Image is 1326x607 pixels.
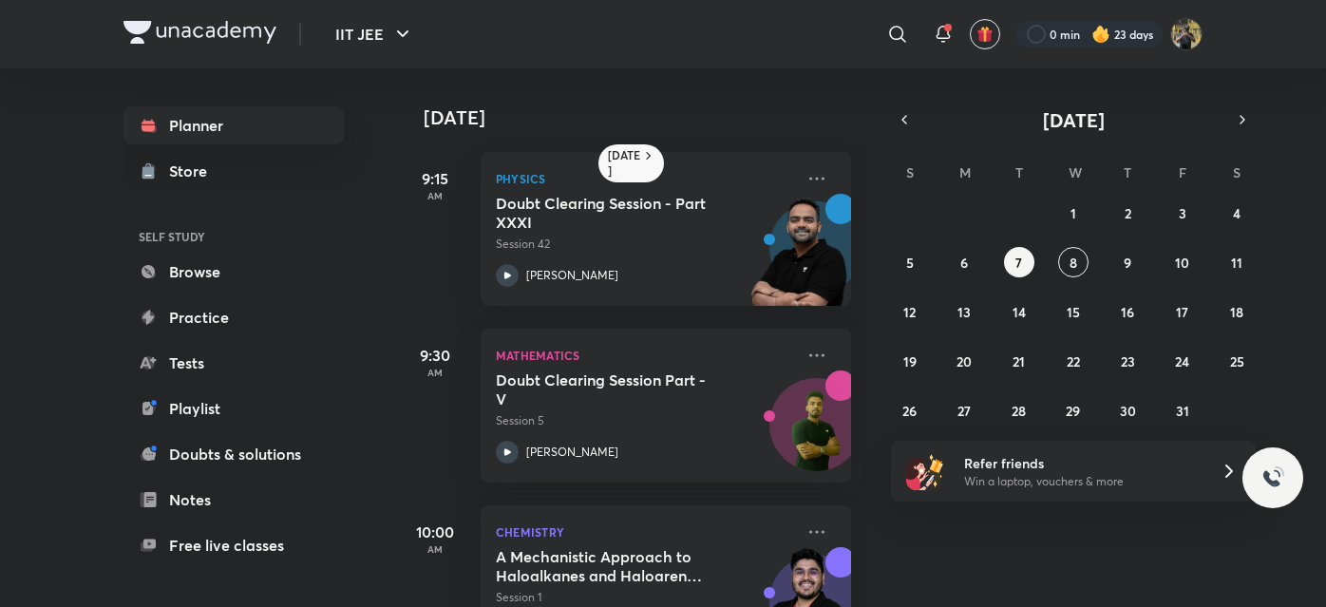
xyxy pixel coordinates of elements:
[1043,107,1105,133] span: [DATE]
[1222,198,1252,228] button: October 4, 2025
[895,247,925,277] button: October 5, 2025
[970,19,1000,49] button: avatar
[1222,346,1252,376] button: October 25, 2025
[957,352,972,370] abbr: October 20, 2025
[496,547,732,585] h5: A Mechanistic Approach to Haloalkanes and Haloarenes - Part 1
[123,481,344,519] a: Notes
[1058,198,1089,228] button: October 1, 2025
[1070,204,1076,222] abbr: October 1, 2025
[526,444,618,461] p: [PERSON_NAME]
[1179,163,1186,181] abbr: Friday
[1121,303,1134,321] abbr: October 16, 2025
[1013,303,1026,321] abbr: October 14, 2025
[903,303,916,321] abbr: October 12, 2025
[496,194,732,232] h5: Doubt Clearing Session - Part XXXI
[526,267,618,284] p: [PERSON_NAME]
[496,370,732,408] h5: Doubt Clearing Session Part - V
[123,21,276,48] a: Company Logo
[959,163,971,181] abbr: Monday
[1167,395,1198,426] button: October 31, 2025
[1167,247,1198,277] button: October 10, 2025
[496,521,794,543] p: Chemistry
[957,402,971,420] abbr: October 27, 2025
[496,344,794,367] p: Mathematics
[1124,254,1131,272] abbr: October 9, 2025
[397,367,473,378] p: AM
[1004,346,1034,376] button: October 21, 2025
[496,236,794,253] p: Session 42
[747,194,851,325] img: unacademy
[1015,163,1023,181] abbr: Tuesday
[1170,18,1203,50] img: KRISH JINDAL
[957,303,971,321] abbr: October 13, 2025
[1233,163,1241,181] abbr: Saturday
[949,395,979,426] button: October 27, 2025
[770,389,862,480] img: Avatar
[123,389,344,427] a: Playlist
[123,435,344,473] a: Doubts & solutions
[1175,352,1189,370] abbr: October 24, 2025
[1233,204,1241,222] abbr: October 4, 2025
[496,167,794,190] p: Physics
[397,344,473,367] h5: 9:30
[1067,352,1080,370] abbr: October 22, 2025
[906,452,944,490] img: referral
[976,26,994,43] img: avatar
[496,412,794,429] p: Session 5
[1015,254,1022,272] abbr: October 7, 2025
[123,21,276,44] img: Company Logo
[1125,204,1131,222] abbr: October 2, 2025
[1261,466,1284,489] img: ttu
[123,220,344,253] h6: SELF STUDY
[895,346,925,376] button: October 19, 2025
[1058,296,1089,327] button: October 15, 2025
[949,247,979,277] button: October 6, 2025
[397,190,473,201] p: AM
[1066,402,1080,420] abbr: October 29, 2025
[1176,303,1188,321] abbr: October 17, 2025
[123,344,344,382] a: Tests
[1112,395,1143,426] button: October 30, 2025
[123,253,344,291] a: Browse
[1067,303,1080,321] abbr: October 15, 2025
[1179,204,1186,222] abbr: October 3, 2025
[949,346,979,376] button: October 20, 2025
[1070,254,1077,272] abbr: October 8, 2025
[1112,296,1143,327] button: October 16, 2025
[397,521,473,543] h5: 10:00
[1004,395,1034,426] button: October 28, 2025
[1121,352,1135,370] abbr: October 23, 2025
[424,106,870,129] h4: [DATE]
[123,152,344,190] a: Store
[1167,296,1198,327] button: October 17, 2025
[1091,25,1110,44] img: streak
[608,148,641,179] h6: [DATE]
[1058,247,1089,277] button: October 8, 2025
[902,402,917,420] abbr: October 26, 2025
[964,453,1198,473] h6: Refer friends
[169,160,218,182] div: Store
[496,589,794,606] p: Session 1
[1124,163,1131,181] abbr: Thursday
[1112,346,1143,376] button: October 23, 2025
[1167,198,1198,228] button: October 3, 2025
[1004,296,1034,327] button: October 14, 2025
[895,296,925,327] button: October 12, 2025
[1222,296,1252,327] button: October 18, 2025
[1176,402,1189,420] abbr: October 31, 2025
[960,254,968,272] abbr: October 6, 2025
[1231,254,1242,272] abbr: October 11, 2025
[123,526,344,564] a: Free live classes
[123,106,344,144] a: Planner
[1230,303,1243,321] abbr: October 18, 2025
[906,163,914,181] abbr: Sunday
[1069,163,1082,181] abbr: Wednesday
[1222,247,1252,277] button: October 11, 2025
[895,395,925,426] button: October 26, 2025
[1167,346,1198,376] button: October 24, 2025
[903,352,917,370] abbr: October 19, 2025
[1004,247,1034,277] button: October 7, 2025
[918,106,1229,133] button: [DATE]
[1230,352,1244,370] abbr: October 25, 2025
[1013,352,1025,370] abbr: October 21, 2025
